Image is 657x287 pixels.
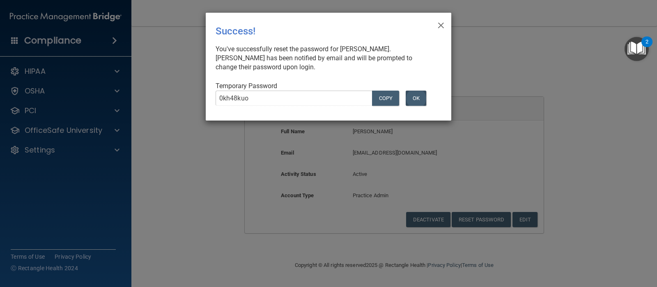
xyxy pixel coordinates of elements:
[216,19,408,43] div: Success!
[437,16,445,32] span: ×
[515,244,647,277] iframe: Drift Widget Chat Controller
[625,37,649,61] button: Open Resource Center, 2 new notifications
[372,91,399,106] button: COPY
[646,42,648,52] div: 2
[216,45,435,72] div: You've successfully reset the password for [PERSON_NAME]. [PERSON_NAME] has been notified by emai...
[406,91,426,106] button: OK
[216,82,277,90] span: Temporary Password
